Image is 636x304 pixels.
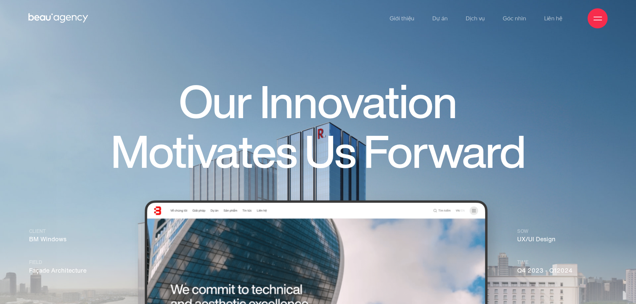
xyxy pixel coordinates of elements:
small: Client [29,228,119,235]
p: UX/UI Design [517,228,607,244]
small: SOW [517,228,607,235]
p: Q4 2023 - Q1 2024 [517,259,607,275]
p: BM Windows [29,228,119,244]
small: Time [517,259,607,266]
h1: Our Innovation Motivates Us Forward [78,78,558,177]
small: Field [29,259,119,266]
p: Façade Architecture [29,259,119,275]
